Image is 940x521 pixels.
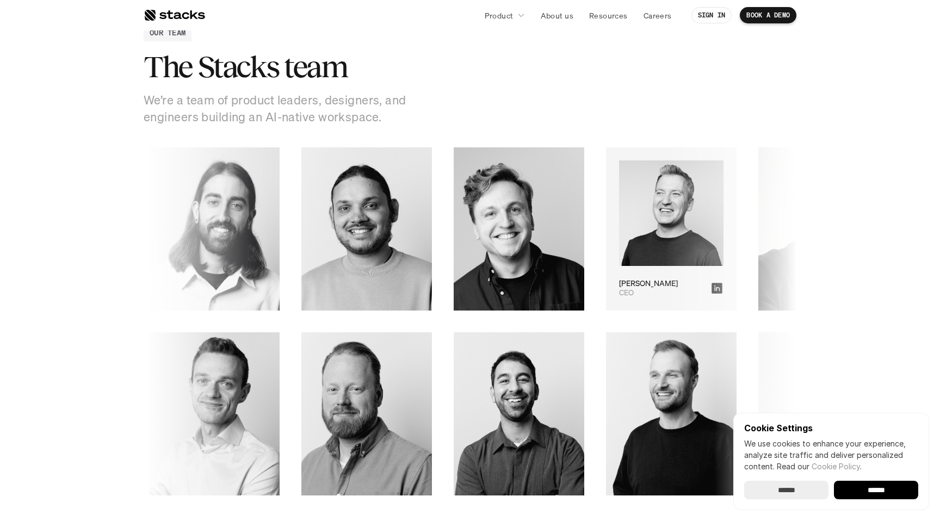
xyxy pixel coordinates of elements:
p: Cookie Settings [744,424,918,432]
h2: OUR TEAM [150,27,185,38]
p: CEO [619,288,633,297]
p: We use cookies to enhance your experience, analyze site traffic and deliver personalized content. [744,438,918,472]
a: BOOK A DEMO [740,7,796,23]
p: About us [541,10,573,21]
a: Careers [637,5,678,25]
p: BOOK A DEMO [746,11,790,19]
p: Resources [589,10,628,21]
a: About us [534,5,580,25]
a: Cookie Policy [812,462,860,471]
h2: The Stacks team [144,50,470,84]
p: Product [485,10,514,21]
p: Careers [644,10,672,21]
p: SIGN IN [698,11,726,19]
a: Resources [583,5,634,25]
a: SIGN IN [691,7,732,23]
p: We’re a team of product leaders, designers, and engineers building an AI-native workspace. [144,92,416,126]
p: [PERSON_NAME] [619,279,677,288]
span: Read our . [777,462,862,471]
